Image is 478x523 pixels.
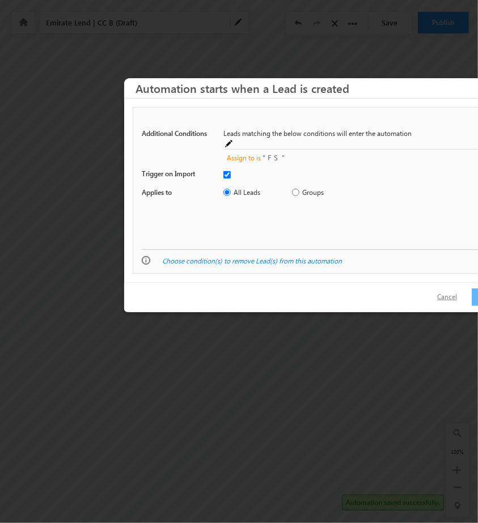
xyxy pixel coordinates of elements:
span: Applies to [142,188,172,198]
a: Choose condition(s) to remove Lead(s) from this automation [162,257,342,265]
button: Cancel [426,289,468,305]
span: Assign to [227,154,255,162]
input: All Leads [223,189,231,196]
span: is [256,154,261,162]
span: FS [263,152,287,162]
label: All Leads [223,188,260,198]
span: Additional Conditions [142,129,207,139]
label: Groups [292,188,324,198]
span: Trigger on Import [142,169,195,179]
input: Groups [292,189,299,196]
span: Leads matching the below conditions will enter the automation [223,129,477,139]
